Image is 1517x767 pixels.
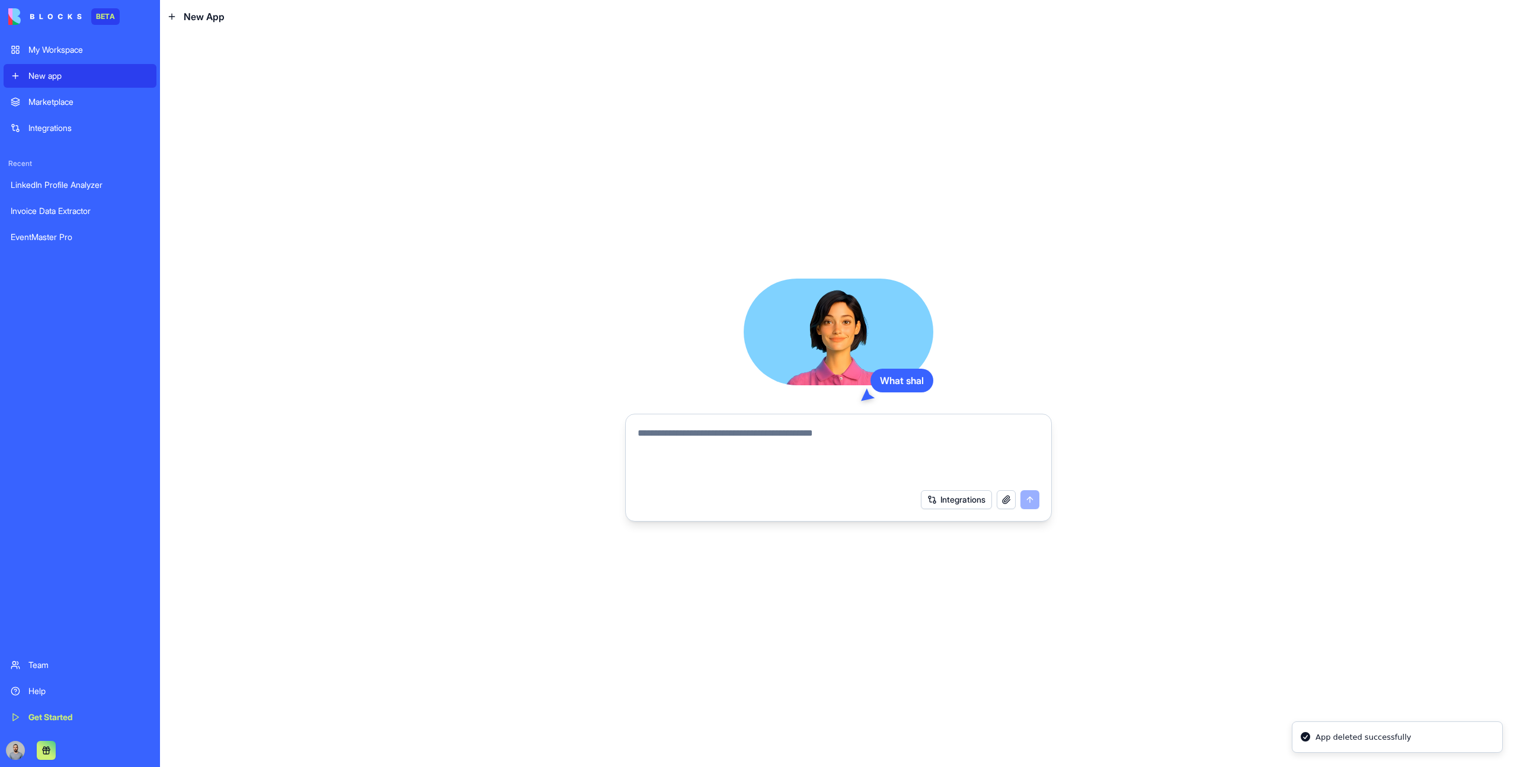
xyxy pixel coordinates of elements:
a: New app [4,64,156,88]
div: Help [28,685,149,697]
div: App deleted successfully [1316,731,1411,743]
div: What shal [870,369,933,392]
span: New App [184,9,225,24]
div: BETA [91,8,120,25]
span: Recent [4,159,156,168]
a: My Workspace [4,38,156,62]
button: Integrations [921,490,992,509]
a: Invoice Data Extractor [4,199,156,223]
div: Invoice Data Extractor [11,205,149,217]
a: Integrations [4,116,156,140]
a: LinkedIn Profile Analyzer [4,173,156,197]
div: My Workspace [28,44,149,56]
a: Team [4,653,156,677]
img: logo [8,8,82,25]
a: BETA [8,8,120,25]
div: Team [28,659,149,671]
a: Help [4,679,156,703]
div: Get Started [28,711,149,723]
div: LinkedIn Profile Analyzer [11,179,149,191]
img: image_123650291_bsq8ao.jpg [6,741,25,760]
div: New app [28,70,149,82]
div: EventMaster Pro [11,231,149,243]
a: EventMaster Pro [4,225,156,249]
div: Marketplace [28,96,149,108]
a: Marketplace [4,90,156,114]
a: Get Started [4,705,156,729]
div: Integrations [28,122,149,134]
